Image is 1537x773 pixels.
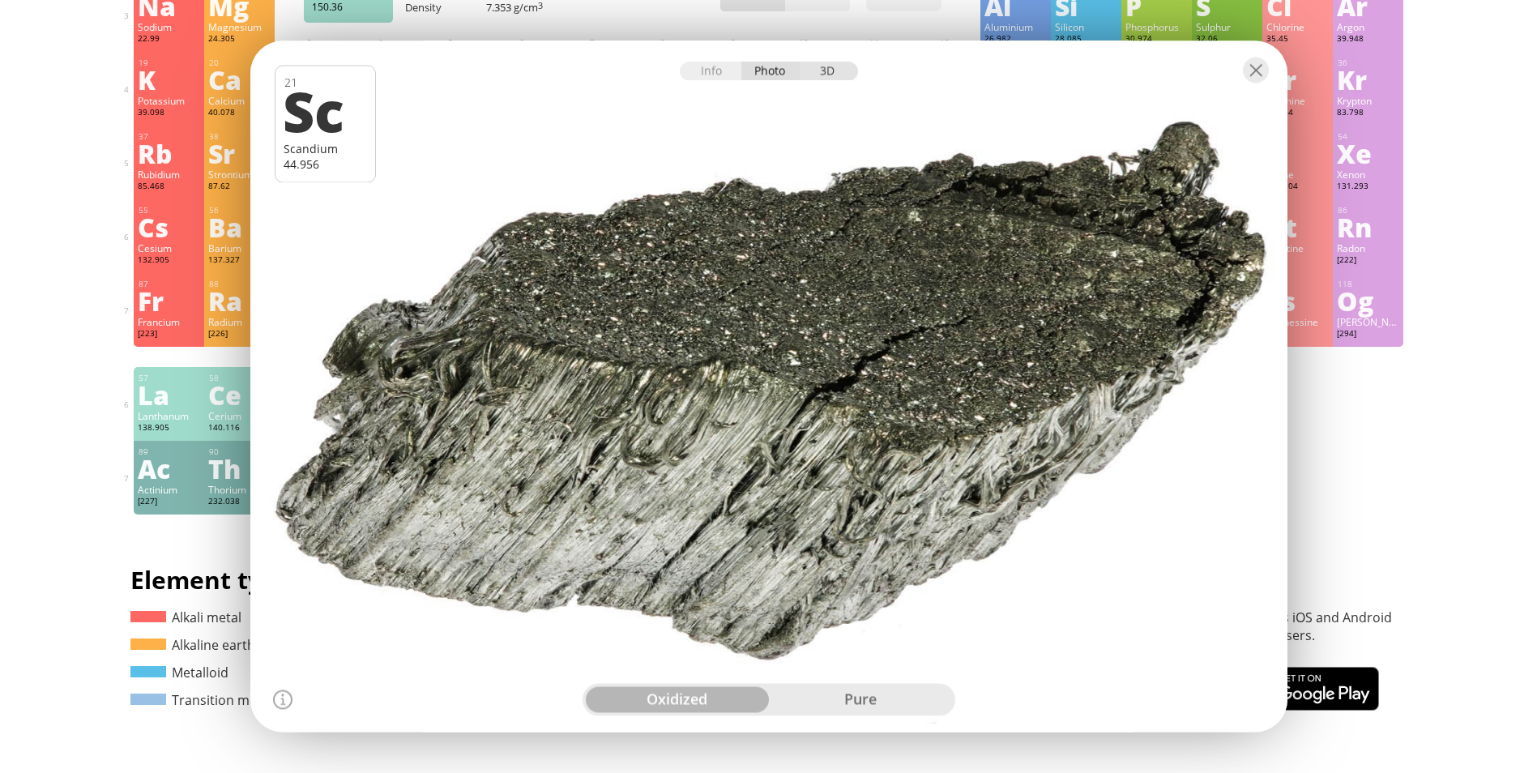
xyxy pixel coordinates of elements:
[1267,279,1329,289] div: 117
[1267,205,1329,216] div: 85
[1266,140,1329,166] div: I
[1266,254,1329,267] div: [210]
[139,279,200,289] div: 87
[1337,288,1399,314] div: Og
[208,409,271,422] div: Cerium
[1266,328,1329,341] div: [293]
[1337,214,1399,240] div: Rn
[1337,107,1399,120] div: 83.798
[208,328,271,341] div: [226]
[208,422,271,435] div: 140.116
[1266,107,1329,120] div: 79.904
[209,373,271,383] div: 58
[1338,279,1399,289] div: 118
[138,140,200,166] div: Rb
[1338,58,1399,68] div: 36
[1266,315,1329,328] div: Tennessine
[208,94,271,107] div: Calcium
[130,563,651,596] h1: Element types
[130,609,241,626] a: Alkali metal
[138,254,200,267] div: 132.905
[138,107,200,120] div: 39.098
[139,131,200,142] div: 37
[138,214,200,240] div: Cs
[1337,328,1399,341] div: [294]
[208,168,271,181] div: Strontium
[984,20,1047,33] div: Aluminium
[1337,94,1399,107] div: Krypton
[139,446,200,457] div: 89
[138,422,200,435] div: 138.905
[138,382,200,408] div: La
[1337,66,1399,92] div: Kr
[208,455,271,481] div: Th
[1266,288,1329,314] div: Ts
[1337,20,1399,33] div: Argon
[208,496,271,509] div: 232.038
[208,66,271,92] div: Ca
[138,181,200,194] div: 85.468
[138,409,200,422] div: Lanthanum
[1055,33,1117,46] div: 28.085
[138,94,200,107] div: Potassium
[1125,33,1188,46] div: 30.974
[1267,131,1329,142] div: 53
[138,33,200,46] div: 22.99
[209,58,271,68] div: 20
[139,58,200,68] div: 19
[283,83,365,138] div: Sc
[208,254,271,267] div: 137.327
[1337,241,1399,254] div: Radon
[209,446,271,457] div: 90
[208,483,271,496] div: Thorium
[1337,181,1399,194] div: 131.293
[138,241,200,254] div: Cesium
[130,691,272,709] a: Transition metal
[138,288,200,314] div: Fr
[138,66,200,92] div: K
[1267,58,1329,68] div: 35
[680,62,742,81] div: Info
[769,687,952,713] div: pure
[1196,20,1258,33] div: Sulphur
[208,181,271,194] div: 87.62
[1055,20,1117,33] div: Silicon
[586,687,769,713] div: oxidized
[1338,131,1399,142] div: 54
[130,664,228,681] a: Metalloid
[1337,33,1399,46] div: 39.948
[130,636,293,654] a: Alkaline earth metal
[139,373,200,383] div: 57
[209,205,271,216] div: 56
[984,33,1047,46] div: 26.982
[208,140,271,166] div: Sr
[1337,315,1399,328] div: [PERSON_NAME]
[139,205,200,216] div: 55
[209,279,271,289] div: 88
[208,315,271,328] div: Radium
[209,131,271,142] div: 38
[138,315,200,328] div: Francium
[1125,20,1188,33] div: Phosphorus
[1266,20,1329,33] div: Chlorine
[1337,254,1399,267] div: [222]
[800,62,858,81] div: 3D
[1266,168,1329,181] div: Iodine
[208,107,271,120] div: 40.078
[138,328,200,341] div: [223]
[1266,214,1329,240] div: At
[208,214,271,240] div: Ba
[1337,140,1399,166] div: Xe
[208,241,271,254] div: Barium
[138,168,200,181] div: Rubidium
[1266,33,1329,46] div: 35.45
[1337,168,1399,181] div: Xenon
[1338,205,1399,216] div: 86
[208,33,271,46] div: 24.305
[1196,33,1258,46] div: 32.06
[1266,181,1329,194] div: 126.904
[1266,66,1329,92] div: Br
[284,156,367,172] div: 44.956
[138,483,200,496] div: Actinium
[1266,94,1329,107] div: Bromine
